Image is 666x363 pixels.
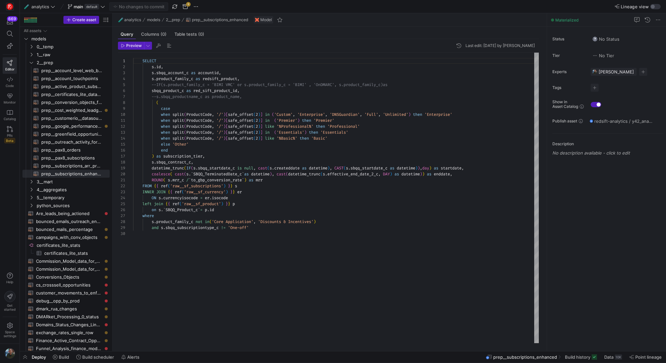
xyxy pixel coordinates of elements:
span: , [212,124,214,129]
a: bounced_emails_outreach_enhanced​​​​​​​​​​ [22,217,110,225]
button: Create asset [63,16,99,24]
a: Code [3,74,17,90]
span: prep__cost_weighted_leadgen_performance​​​​​​​​​​ [41,107,102,114]
a: DMARket_Processing_0_status​​​​​​​​​​ [22,313,110,321]
a: prep__account_touchpoints​​​​​​​​​​ [22,74,110,82]
a: prep__conversion_objects_for_visualisations_compatibility​​​​​​​​​​ [22,98,110,106]
span: . [154,70,156,75]
span: sbqq_product_c [152,88,184,93]
span: Publish asset [552,119,577,123]
span: prep__outreach_activity_for_sdrs​​​​​​​​​​ [41,138,102,146]
span: ( [184,112,186,117]
div: Press SPACE to select this row. [22,74,110,82]
div: Press SPACE to select this row. [22,241,110,249]
span: family_c = 'BIMI' , 'OnDMARC', s.product_family_c) [267,82,383,87]
span: --IF(s.product_family_c = 'BIMI VMC' or s.product_ [152,82,267,87]
span: split [172,112,184,117]
span: '/' [216,124,223,129]
span: ProductCode [186,130,212,135]
div: 669 [7,16,18,22]
span: ( [156,100,159,105]
a: cs_crosssell_opportunities​​​​​​​​​​ [22,281,110,289]
a: prep__pax8_subscriptions​​​​​​​​​​ [22,154,110,162]
button: maindefault [66,2,107,11]
img: No status [592,36,598,42]
span: redsift_product [203,76,237,81]
span: prep__pax8_subscriptions​​​​​​​​​​ [41,154,102,162]
span: dmark_rua_changes​​​​​​​​​​ [36,305,102,313]
span: , [212,130,214,135]
span: [ [226,130,228,135]
span: s [152,64,154,69]
span: when [161,124,170,129]
span: prep__conversion_objects_for_visualisations_compatibility​​​​​​​​​​ [41,99,102,106]
span: as [196,76,200,81]
span: Tags [552,85,585,90]
a: exchange_rates_single_row​​​​​​​​​​ [22,329,110,337]
span: 'DNSGuardian' [330,112,360,117]
span: ProductCode [186,124,212,129]
span: (0) [198,32,204,36]
div: Press SPACE to select this row. [22,130,110,138]
span: ) [223,124,226,129]
span: default [85,4,99,9]
span: , [212,136,214,141]
span: , [237,76,240,81]
button: 2__prep [164,16,182,24]
span: ) [258,124,260,129]
span: id [156,64,161,69]
button: prep__subscriptions_enhanced [184,16,250,24]
a: Commission_Model_data_for_AEs_and_SDRs_aeoutput​​​​​​​​​​ [22,257,110,265]
button: 🧪analytics [22,2,57,11]
span: ] [260,118,263,123]
span: prep__google_performance_analysis​​​​​​​​​​ [41,122,102,130]
span: 2__prep [37,59,109,67]
span: Create asset [72,18,96,22]
span: 🧪 [118,18,123,22]
span: Conversions_Objects​​​​​​​​​​ [36,273,102,281]
span: 'Enterprise' [297,112,325,117]
span: Get started [4,303,16,311]
span: prep__subscriptions_arr_processing​​​​​​​​​​ [41,162,102,170]
a: Funnel_Analysis_finance_model_table_output​​​​​​​​​​ [22,344,110,352]
a: bounced_mails_percentage​​​​​​​​​​ [22,225,110,233]
span: prep__active_product_subscriptions​​​​​​​​​​ [41,83,102,90]
span: 'Professional' [327,124,360,129]
span: , [237,88,240,93]
span: [PERSON_NAME] [599,69,634,74]
div: Press SPACE to select this row. [22,59,110,67]
span: Columns [141,32,166,36]
span: Are_leads_being_actioned​​​​​​​​​​ [36,210,102,217]
span: ( [253,112,256,117]
span: Build [59,354,69,360]
span: Lineage view [621,4,649,9]
span: prep__subscriptions_enhanced [192,18,248,22]
div: Press SPACE to select this row. [22,27,110,35]
span: as [186,88,191,93]
div: Press SPACE to select this row. [22,82,110,90]
span: split [172,124,184,129]
a: customer_movements_to_enforcement​​​​​​​​​​ [22,289,110,297]
button: Point lineage [626,351,665,363]
span: ) [258,130,260,135]
span: safe_offset [228,118,253,123]
span: Query [121,32,133,36]
button: models [145,16,162,24]
a: https://storage.googleapis.com/y42-prod-data-exchange/images/C0c2ZRu8XU2mQEXUlKrTCN4i0dD3czfOt8UZ... [3,1,17,12]
span: '/' [216,112,223,117]
span: ) [223,112,226,117]
span: ( [274,118,277,123]
span: [ [226,118,228,123]
a: Commission_Model_data_for_AEs_and_SDRs_sdroutput​​​​​​​​​​ [22,265,110,273]
span: [ [226,136,228,141]
span: certificates_lite_stats​​​​​​​​ [37,242,109,249]
span: Data [604,354,613,360]
span: 2 [256,130,258,135]
div: Press SPACE to select this row. [22,67,110,74]
span: ( [253,118,256,123]
button: 🧪analytics [117,16,143,24]
span: exchange_rates_single_row​​​​​​​​​​ [36,329,102,337]
div: 14 [118,135,125,141]
div: Press SPACE to select this row. [22,35,110,43]
a: prep__customerio__datasource​​​​​​​​​​ [22,114,110,122]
